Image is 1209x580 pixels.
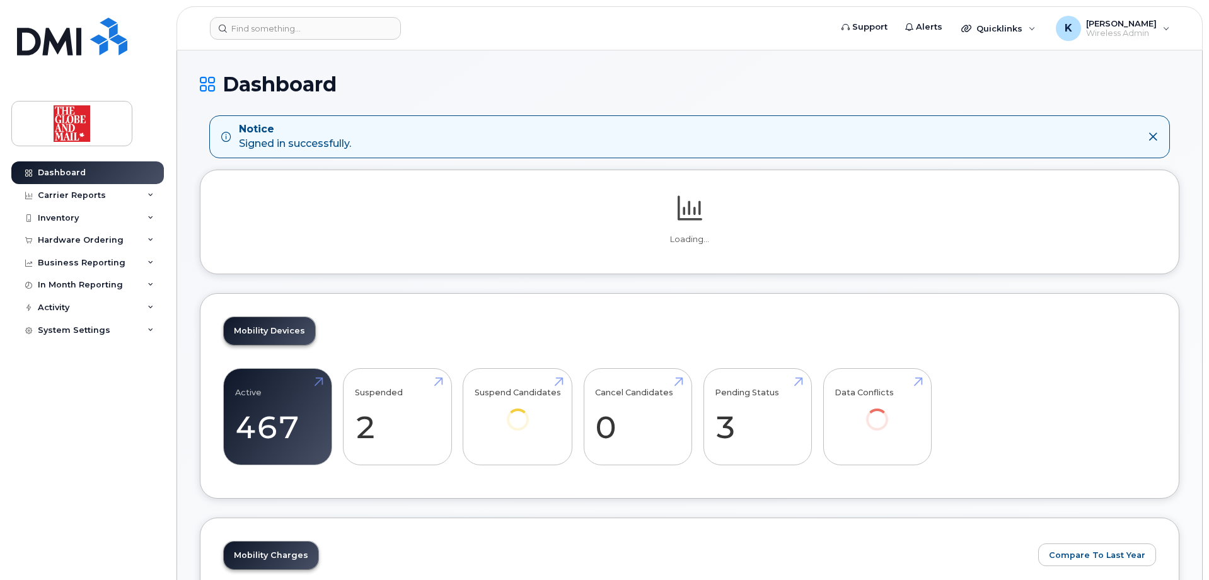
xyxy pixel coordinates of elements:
a: Mobility Charges [224,542,318,569]
a: Pending Status 3 [715,375,800,458]
a: Cancel Candidates 0 [595,375,680,458]
a: Active 467 [235,375,320,458]
a: Mobility Devices [224,317,315,345]
a: Data Conflicts [835,375,920,448]
h1: Dashboard [200,73,1179,95]
span: Compare To Last Year [1049,549,1145,561]
strong: Notice [239,122,351,137]
p: Loading... [223,234,1156,245]
div: Signed in successfully. [239,122,351,151]
button: Compare To Last Year [1038,543,1156,566]
a: Suspended 2 [355,375,440,458]
a: Suspend Candidates [475,375,561,448]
